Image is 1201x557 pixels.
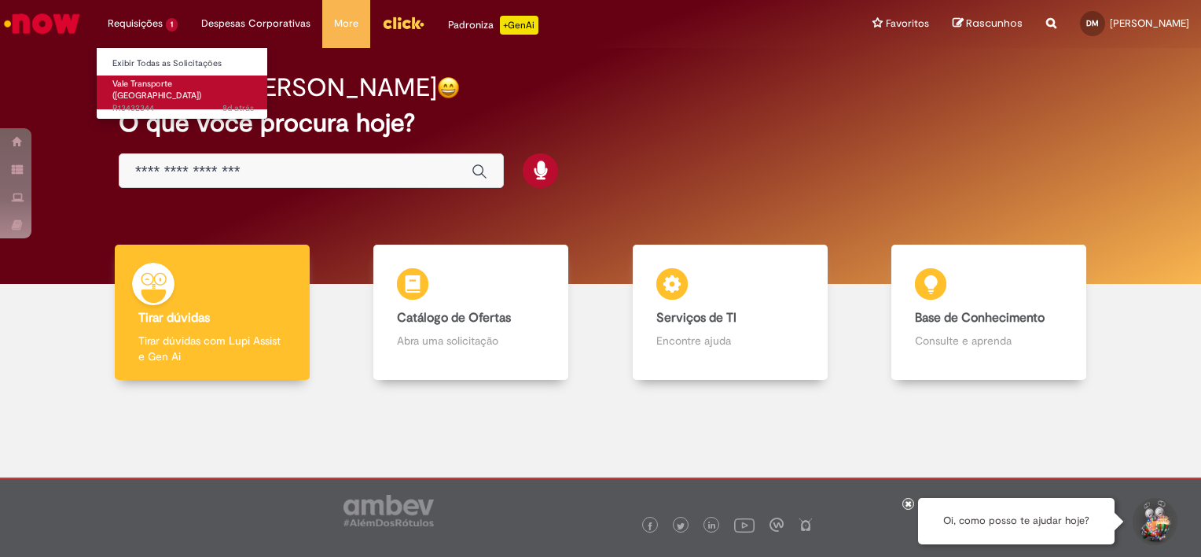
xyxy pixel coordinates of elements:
b: Tirar dúvidas [138,310,210,326]
time: 20/08/2025 13:07:31 [222,102,254,114]
span: 1 [166,18,178,31]
a: Aberto R13432344 : Vale Transporte (VT) [97,76,270,109]
h2: O que você procura hoje? [119,109,1082,137]
img: logo_footer_twitter.png [677,522,685,530]
b: Catálogo de Ofertas [397,310,511,326]
a: Base de Conhecimento Consulte e aprenda [860,245,1119,381]
img: logo_footer_workplace.png [769,518,784,532]
ul: Requisições [96,47,268,120]
a: Rascunhos [953,17,1023,31]
a: Serviços de TI Encontre ajuda [600,245,860,381]
a: Exibir Todas as Solicitações [97,55,270,72]
span: Favoritos [886,16,929,31]
img: logo_footer_ambev_rotulo_gray.png [343,495,434,526]
b: Serviços de TI [656,310,736,326]
img: logo_footer_youtube.png [734,515,755,535]
h2: Boa tarde, [PERSON_NAME] [119,74,437,101]
img: logo_footer_naosei.png [799,518,813,532]
span: [PERSON_NAME] [1110,17,1189,30]
span: Rascunhos [966,16,1023,31]
a: Tirar dúvidas Tirar dúvidas com Lupi Assist e Gen Ai [83,245,342,381]
div: Oi, como posso te ajudar hoje? [918,498,1115,544]
img: ServiceNow [2,8,83,39]
p: Encontre ajuda [656,333,804,349]
span: DM [1086,18,1099,28]
img: click_logo_yellow_360x200.png [382,11,424,35]
div: Padroniza [448,16,538,35]
span: More [334,16,358,31]
p: +GenAi [500,16,538,35]
img: logo_footer_facebook.png [646,522,654,530]
span: Vale Transporte ([GEOGRAPHIC_DATA]) [112,78,201,102]
p: Abra uma solicitação [397,333,545,349]
p: Consulte e aprenda [915,333,1063,349]
span: Despesas Corporativas [201,16,310,31]
a: Catálogo de Ofertas Abra uma solicitação [342,245,601,381]
img: logo_footer_linkedin.png [708,522,716,531]
span: R13432344 [112,102,254,115]
span: 8d atrás [222,102,254,114]
button: Iniciar Conversa de Suporte [1130,498,1177,545]
span: Requisições [108,16,163,31]
img: happy-face.png [437,76,460,99]
b: Base de Conhecimento [915,310,1045,326]
p: Tirar dúvidas com Lupi Assist e Gen Ai [138,333,286,364]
